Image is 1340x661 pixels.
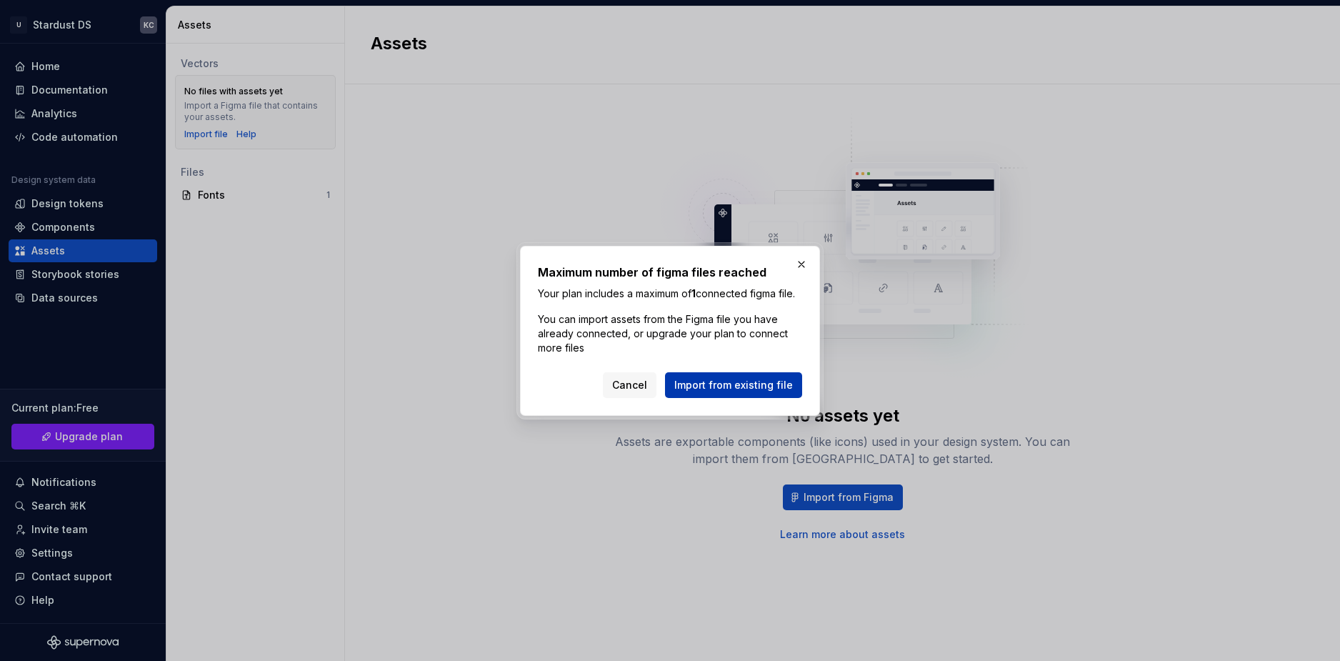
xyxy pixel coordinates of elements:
[538,264,802,281] h2: Maximum number of figma files reached
[665,372,802,398] button: Import from existing file
[691,287,696,299] b: 1
[538,287,802,301] p: Your plan includes a maximum of connected figma file.
[538,312,802,355] div: You can import assets from the Figma file you have already connected, or upgrade your plan to con...
[674,378,793,392] span: Import from existing file
[603,372,656,398] button: Cancel
[612,378,647,392] span: Cancel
